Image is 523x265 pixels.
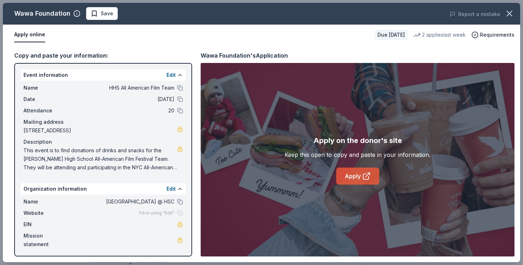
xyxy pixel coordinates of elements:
div: Description [23,138,183,146]
span: Save [101,9,113,18]
button: Save [86,7,118,20]
button: Report a mistake [450,10,500,18]
div: Apply on the donor's site [313,135,402,146]
button: Requirements [471,31,514,39]
span: Website [23,209,71,217]
span: [GEOGRAPHIC_DATA] @ HSC [71,197,174,206]
span: This event is to find donations of drinks and snacks for the [PERSON_NAME] High School All-Americ... [23,146,177,172]
span: EIN [23,220,71,229]
div: 2 applies last week [413,31,466,39]
div: Keep this open to copy and paste in your information. [285,150,430,159]
span: 20 [71,106,174,115]
span: Date [23,95,71,104]
span: HHS All American Film Team [71,84,174,92]
span: Attendance [23,106,71,115]
span: Mission statement [23,232,71,249]
span: [DATE] [71,95,174,104]
button: Edit [167,71,176,79]
span: Fill in using "Edit" [139,210,174,216]
a: Apply [336,168,379,185]
div: Organization information [21,183,186,195]
div: Mailing address [23,118,183,126]
span: Name [23,197,71,206]
span: Requirements [480,31,514,39]
button: Edit [167,185,176,193]
div: Wawa Foundation's Application [201,51,288,60]
div: Due [DATE] [375,30,408,40]
div: Copy and paste your information: [14,51,192,60]
div: Wawa Foundation [14,8,70,19]
span: [STREET_ADDRESS] [23,126,177,135]
button: Apply online [14,27,45,42]
div: Event information [21,69,186,81]
span: Name [23,84,71,92]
